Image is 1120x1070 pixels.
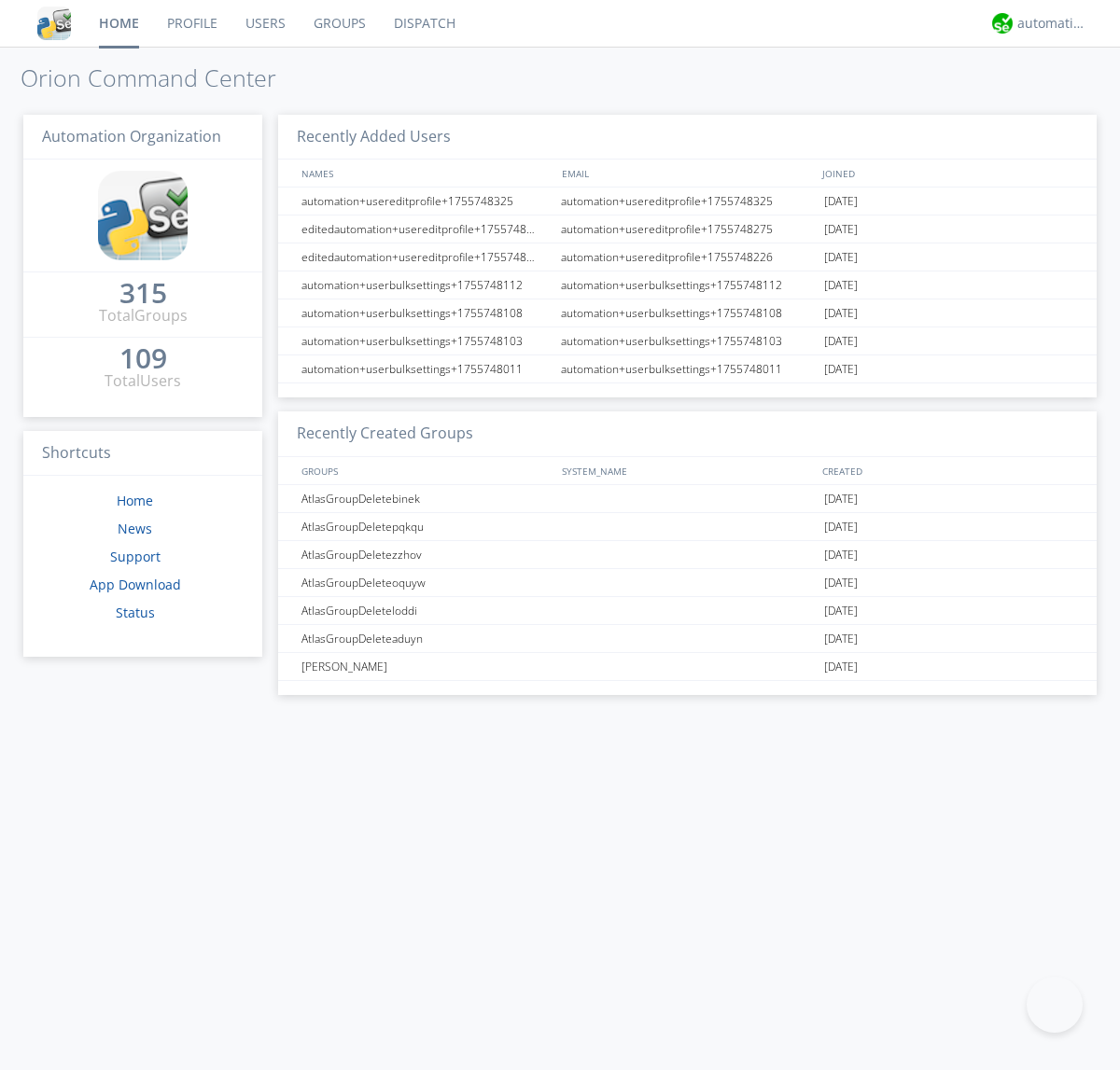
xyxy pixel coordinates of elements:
[37,7,71,40] img: cddb5a64eb264b2086981ab96f4c1ba7
[297,215,555,243] div: editedautomation+usereditprofile+1755748275
[278,653,1097,681] a: [PERSON_NAME][DATE]
[23,431,262,477] h3: Shortcuts
[556,355,819,382] div: automation+userbulksettings+1755748011
[824,355,858,383] span: [DATE]
[818,457,1079,484] div: CREATED
[297,299,555,327] div: automation+userbulksettings+1755748108
[297,653,555,680] div: [PERSON_NAME]
[278,271,1097,299] a: automation+userbulksettings+1755748112automation+userbulksettings+1755748112[DATE]
[110,548,161,565] a: Support
[119,349,167,368] div: 109
[278,299,1097,327] a: automation+userbulksettings+1755748108automation+userbulksettings+1755748108[DATE]
[1017,14,1087,33] div: automation+atlas
[99,305,188,327] div: Total Groups
[824,541,858,569] span: [DATE]
[297,327,555,354] div: automation+userbulksettings+1755748103
[297,485,555,512] div: AtlasGroupDeletebinek
[824,485,858,513] span: [DATE]
[824,653,858,681] span: [DATE]
[116,604,155,621] a: Status
[297,188,555,215] div: automation+usereditprofile+1755748325
[105,370,181,392] div: Total Users
[824,215,858,243] span: [DATE]
[278,485,1097,513] a: AtlasGroupDeletebinek[DATE]
[297,597,555,624] div: AtlasGroupDeleteloddi
[278,569,1097,597] a: AtlasGroupDeleteoquyw[DATE]
[297,243,555,271] div: editedautomation+usereditprofile+1755748226
[824,243,858,271] span: [DATE]
[824,188,858,215] span: [DATE]
[556,215,819,243] div: automation+usereditprofile+1755748275
[297,160,553,187] div: NAMES
[278,541,1097,569] a: AtlasGroupDeletezzhov[DATE]
[278,327,1097,355] a: automation+userbulksettings+1755748103automation+userbulksettings+1755748103[DATE]
[556,299,819,327] div: automation+userbulksettings+1755748108
[297,541,555,568] div: AtlasGroupDeletezzhov
[297,625,555,652] div: AtlasGroupDeleteaduyn
[297,457,553,484] div: GROUPS
[297,271,555,299] div: automation+userbulksettings+1755748112
[278,243,1097,271] a: editedautomation+usereditprofile+1755748226automation+usereditprofile+1755748226[DATE]
[278,215,1097,243] a: editedautomation+usereditprofile+1755748275automation+usereditprofile+1755748275[DATE]
[119,349,167,370] a: 109
[118,520,152,537] a: News
[557,160,818,187] div: EMAIL
[824,569,858,597] span: [DATE]
[824,271,858,299] span: [DATE]
[98,171,188,260] img: cddb5a64eb264b2086981ab96f4c1ba7
[278,597,1097,625] a: AtlasGroupDeleteloddi[DATE]
[297,513,555,540] div: AtlasGroupDeletepqkqu
[824,327,858,355] span: [DATE]
[556,243,819,271] div: automation+usereditprofile+1755748226
[278,115,1097,160] h3: Recently Added Users
[824,299,858,327] span: [DATE]
[119,284,167,302] div: 315
[278,513,1097,541] a: AtlasGroupDeletepqkqu[DATE]
[556,271,819,299] div: automation+userbulksettings+1755748112
[42,126,221,146] span: Automation Organization
[278,625,1097,653] a: AtlasGroupDeleteaduyn[DATE]
[278,411,1097,457] h3: Recently Created Groups
[556,327,819,354] div: automation+userbulksettings+1755748103
[1027,977,1083,1033] iframe: Toggle Customer Support
[117,492,153,509] a: Home
[278,355,1097,383] a: automation+userbulksettings+1755748011automation+userbulksettings+1755748011[DATE]
[824,597,858,625] span: [DATE]
[992,13,1013,34] img: d2d01cd9b4174d08988066c6d424eccd
[297,569,555,596] div: AtlasGroupDeleteoquyw
[557,457,818,484] div: SYSTEM_NAME
[818,160,1079,187] div: JOINED
[824,513,858,541] span: [DATE]
[119,284,167,305] a: 315
[556,188,819,215] div: automation+usereditprofile+1755748325
[824,625,858,653] span: [DATE]
[90,576,181,593] a: App Download
[297,355,555,382] div: automation+userbulksettings+1755748011
[278,188,1097,215] a: automation+usereditprofile+1755748325automation+usereditprofile+1755748325[DATE]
